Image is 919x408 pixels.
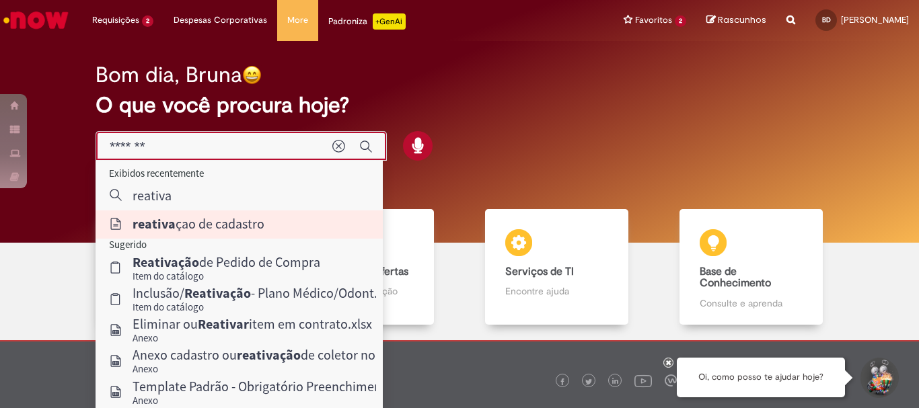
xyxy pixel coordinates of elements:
p: +GenAi [373,13,406,30]
img: happy-face.png [242,65,262,85]
span: [PERSON_NAME] [841,14,909,26]
p: Encontre ajuda [505,284,608,298]
a: Serviços de TI Encontre ajuda [459,209,654,325]
span: 2 [675,15,686,27]
b: Serviços de TI [505,265,574,278]
span: BD [822,15,831,24]
span: 2 [142,15,153,27]
img: logo_footer_twitter.png [585,378,592,385]
h2: O que você procura hoje? [96,93,823,117]
p: Consulte e aprenda [700,296,802,310]
a: Tirar dúvidas Tirar dúvidas com Lupi Assist e Gen Ai [71,209,265,325]
span: Rascunhos [718,13,766,26]
img: logo_footer_linkedin.png [612,378,619,386]
img: logo_footer_workplace.png [665,374,677,386]
div: Padroniza [328,13,406,30]
img: logo_footer_youtube.png [634,372,652,389]
span: Requisições [92,13,139,27]
span: Despesas Corporativas [174,13,267,27]
a: Base de Conhecimento Consulte e aprenda [654,209,848,325]
h2: Bom dia, Bruna [96,63,242,87]
div: Oi, como posso te ajudar hoje? [677,358,845,397]
span: Favoritos [635,13,672,27]
a: Rascunhos [706,14,766,27]
img: ServiceNow [1,7,71,34]
b: Base de Conhecimento [700,265,771,290]
button: Iniciar Conversa de Suporte [858,358,899,398]
span: More [287,13,308,27]
img: logo_footer_facebook.png [559,378,566,385]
